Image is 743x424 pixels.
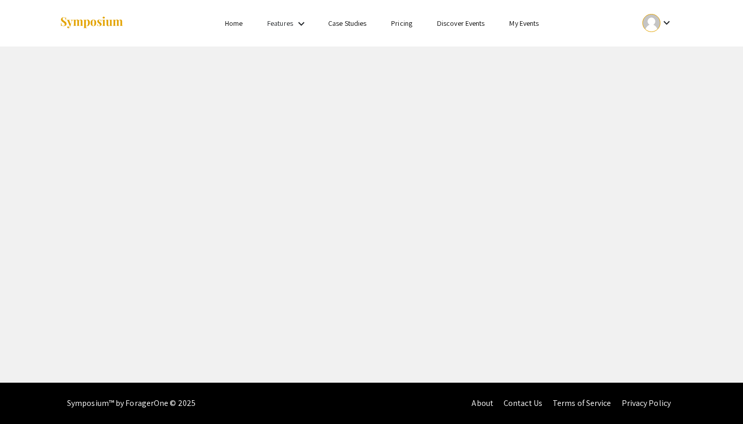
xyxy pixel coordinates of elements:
a: Home [225,19,243,28]
a: Pricing [391,19,412,28]
a: Contact Us [504,398,542,409]
a: Terms of Service [553,398,611,409]
a: Discover Events [437,19,485,28]
mat-icon: Expand Features list [295,18,308,30]
a: Case Studies [328,19,366,28]
button: Expand account dropdown [632,11,684,35]
a: About [472,398,493,409]
a: Privacy Policy [622,398,671,409]
mat-icon: Expand account dropdown [660,17,673,29]
a: My Events [509,19,539,28]
iframe: Chat [8,378,44,416]
img: Symposium by ForagerOne [59,16,124,30]
a: Features [267,19,293,28]
div: Symposium™ by ForagerOne © 2025 [67,383,196,424]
